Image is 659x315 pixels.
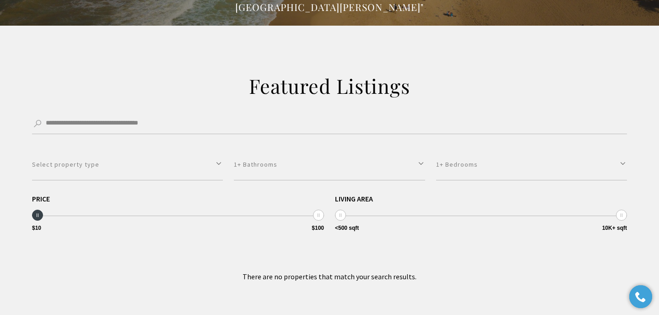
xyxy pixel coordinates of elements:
[32,114,627,134] input: Search by Address, City, or Neighborhood
[234,149,425,180] button: 1+ Bathrooms
[436,149,627,180] button: 1+ Bedrooms
[32,149,223,180] button: Select property type
[32,225,41,231] span: $10
[32,271,627,283] p: There are no properties that match your search results.
[312,225,324,231] span: $100
[133,73,526,99] h2: Featured Listings
[335,225,359,231] span: <500 sqft
[602,225,627,231] span: 10K+ sqft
